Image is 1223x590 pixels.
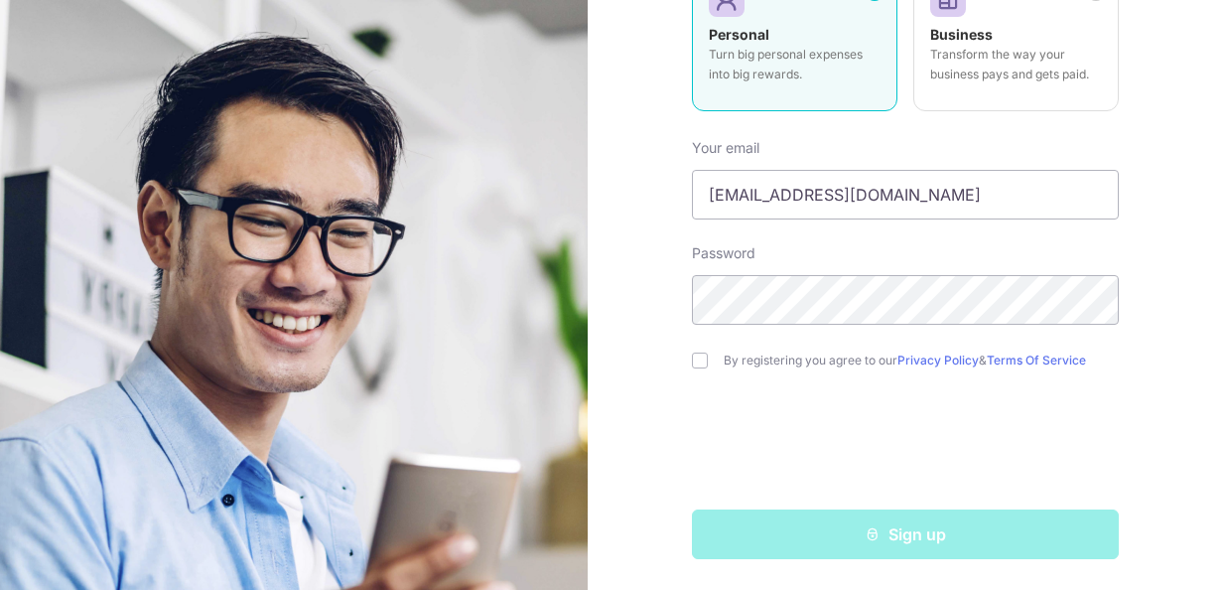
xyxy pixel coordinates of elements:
[930,26,993,43] strong: Business
[724,353,1119,369] label: By registering you agree to our &
[692,170,1119,220] input: Enter your Email
[692,138,759,158] label: Your email
[897,353,979,368] a: Privacy Policy
[692,243,755,263] label: Password
[930,45,1102,84] p: Transform the way your business pays and gets paid.
[987,353,1086,368] a: Terms Of Service
[709,26,769,43] strong: Personal
[709,45,881,84] p: Turn big personal expenses into big rewards.
[754,408,1056,486] iframe: reCAPTCHA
